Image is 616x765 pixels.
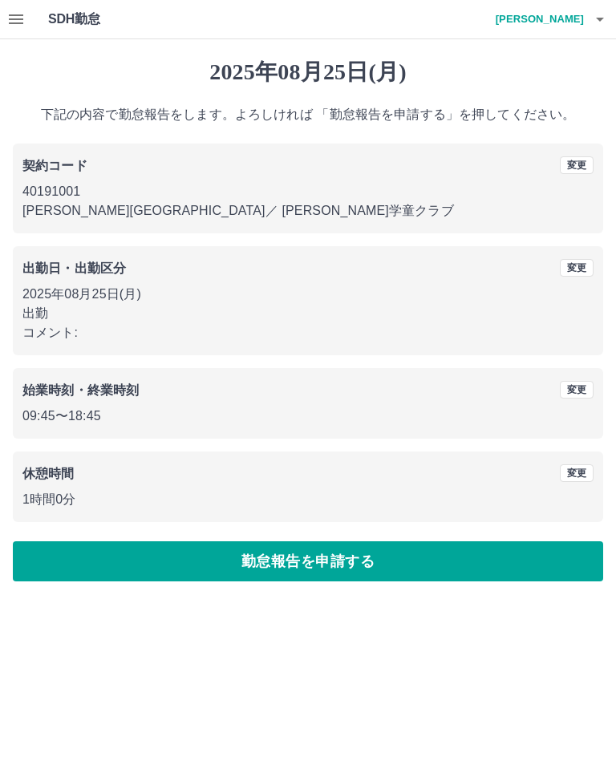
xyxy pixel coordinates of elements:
b: 始業時刻・終業時刻 [22,383,139,397]
p: 出勤 [22,304,594,323]
button: 勤怠報告を申請する [13,541,603,581]
p: 40191001 [22,182,594,201]
p: 2025年08月25日(月) [22,285,594,304]
button: 変更 [560,381,594,399]
b: 契約コード [22,159,87,172]
p: 下記の内容で勤怠報告をします。よろしければ 「勤怠報告を申請する」を押してください。 [13,105,603,124]
p: 09:45 〜 18:45 [22,407,594,426]
button: 変更 [560,464,594,482]
h1: 2025年08月25日(月) [13,59,603,86]
button: 変更 [560,259,594,277]
p: 1時間0分 [22,490,594,509]
p: [PERSON_NAME][GEOGRAPHIC_DATA] ／ [PERSON_NAME]学童クラブ [22,201,594,221]
b: 出勤日・出勤区分 [22,261,126,275]
p: コメント: [22,323,594,342]
b: 休憩時間 [22,467,75,480]
button: 変更 [560,156,594,174]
